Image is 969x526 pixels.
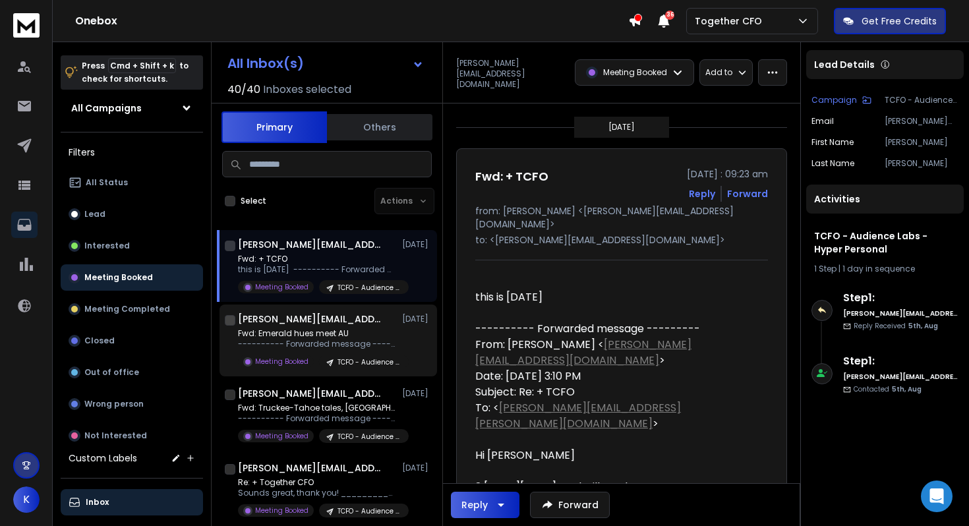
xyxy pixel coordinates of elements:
[843,353,958,369] h6: Step 1 :
[108,58,176,73] span: Cmd + Shift + k
[814,229,956,256] h1: TCFO - Audience Labs - Hyper Personal
[61,201,203,227] button: Lead
[834,8,946,34] button: Get Free Credits
[475,289,757,305] div: this is [DATE]
[603,67,667,78] p: Meeting Booked
[84,367,139,378] p: Out of office
[665,11,674,20] span: 36
[854,384,922,394] p: Contacted
[885,137,958,148] p: [PERSON_NAME]
[402,463,432,473] p: [DATE]
[238,461,383,475] h1: [PERSON_NAME][EMAIL_ADDRESS][PERSON_NAME][DOMAIN_NAME]
[456,58,567,90] p: [PERSON_NAME][EMAIL_ADDRESS][DOMAIN_NAME]
[475,167,548,186] h1: Fwd: + TCFO
[843,308,958,318] h6: [PERSON_NAME][EMAIL_ADDRESS][DOMAIN_NAME]
[811,116,834,127] p: Email
[86,497,109,508] p: Inbox
[475,233,768,247] p: to: <[PERSON_NAME][EMAIL_ADDRESS][DOMAIN_NAME]>
[255,282,308,292] p: Meeting Booked
[75,13,628,29] h1: Onebox
[402,314,432,324] p: [DATE]
[241,196,266,206] label: Select
[238,339,396,349] p: ---------- Forwarded message --------- From: [PERSON_NAME]
[475,337,757,368] div: From: [PERSON_NAME] < >
[221,111,327,143] button: Primary
[811,95,857,105] p: Campaign
[255,357,308,366] p: Meeting Booked
[238,238,383,251] h1: [PERSON_NAME][EMAIL_ADDRESS][DOMAIN_NAME]
[84,241,130,251] p: Interested
[238,312,383,326] h1: [PERSON_NAME][EMAIL_ADDRESS][DOMAIN_NAME]
[227,82,260,98] span: 40 / 40
[13,13,40,38] img: logo
[61,489,203,515] button: Inbox
[475,337,691,368] a: [PERSON_NAME][EMAIL_ADDRESS][DOMAIN_NAME]
[814,264,956,274] div: |
[84,399,144,409] p: Wrong person
[227,57,304,70] h1: All Inbox(s)
[461,498,488,511] div: Reply
[475,400,681,431] a: [PERSON_NAME][EMAIL_ADDRESS][PERSON_NAME][DOMAIN_NAME]
[84,430,147,441] p: Not Interested
[61,95,203,121] button: All Campaigns
[255,506,308,515] p: Meeting Booked
[61,143,203,161] h3: Filters
[61,359,203,386] button: Out of office
[811,137,854,148] p: First Name
[475,321,757,337] div: ---------- Forwarded message ---------
[475,400,757,432] div: To: < >
[61,391,203,417] button: Wrong person
[238,477,396,488] p: Re: + Together CFO
[338,283,401,293] p: TCFO - Audience Labs - Hyper Personal
[806,185,964,214] div: Activities
[61,169,203,196] button: All Status
[238,488,396,498] p: Sounds great, thank you! ________________________________
[475,204,768,231] p: from: [PERSON_NAME] <[PERSON_NAME][EMAIL_ADDRESS][DOMAIN_NAME]>
[327,113,432,142] button: Others
[705,67,732,78] p: Add to
[61,264,203,291] button: Meeting Booked
[854,321,938,331] p: Reply Received
[475,448,757,463] div: Hi [PERSON_NAME]
[843,372,958,382] h6: [PERSON_NAME][EMAIL_ADDRESS][DOMAIN_NAME]
[885,116,958,127] p: [PERSON_NAME][EMAIL_ADDRESS][PERSON_NAME][DOMAIN_NAME]
[61,423,203,449] button: Not Interested
[451,492,519,518] button: Reply
[86,177,128,188] p: All Status
[338,357,401,367] p: TCFO - Audience Labs - Hyper Personal
[727,187,768,200] div: Forward
[82,59,189,86] p: Press to check for shortcuts.
[892,384,922,394] span: 5th, Aug
[84,304,170,314] p: Meeting Completed
[842,263,915,274] span: 1 day in sequence
[689,187,715,200] button: Reply
[238,403,396,413] p: Fwd: Truckee-Tahoe tales, [GEOGRAPHIC_DATA]
[238,264,396,275] p: this is [DATE] ---------- Forwarded message
[814,58,875,71] p: Lead Details
[814,263,837,274] span: 1 Step
[238,387,383,400] h1: [PERSON_NAME][EMAIL_ADDRESS][DOMAIN_NAME]
[338,432,401,442] p: TCFO - Audience Labs - Hyper Personal
[402,388,432,399] p: [DATE]
[402,239,432,250] p: [DATE]
[84,336,115,346] p: Closed
[608,122,635,132] p: [DATE]
[238,413,396,424] p: ---------- Forwarded message --------- From: [PERSON_NAME]
[475,368,757,384] div: Date: [DATE] 3:10 PM
[84,272,153,283] p: Meeting Booked
[475,479,757,511] div: 3 [DATE][DATE] works ill send you over a zoom meeting invite
[695,15,767,28] p: Together CFO
[61,296,203,322] button: Meeting Completed
[921,481,953,512] div: Open Intercom Messenger
[61,328,203,354] button: Closed
[238,254,396,264] p: Fwd: + TCFO
[255,431,308,441] p: Meeting Booked
[862,15,937,28] p: Get Free Credits
[61,233,203,259] button: Interested
[84,209,105,219] p: Lead
[238,328,396,339] p: Fwd: Emerald hues meet AU
[13,486,40,513] button: K
[811,158,854,169] p: Last Name
[687,167,768,181] p: [DATE] : 09:23 am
